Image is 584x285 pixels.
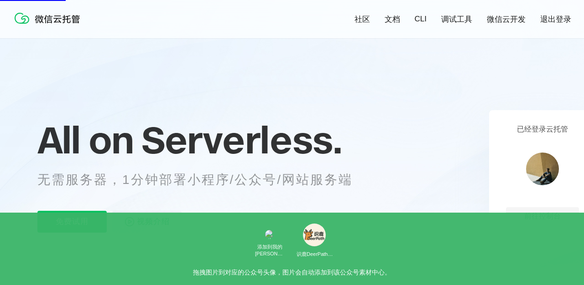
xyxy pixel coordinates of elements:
a: 文档 [385,14,400,25]
span: 视频介绍 [137,211,170,233]
span: Serverless. [141,117,342,163]
div: 前往控制台 [506,207,579,225]
a: 社区 [355,14,370,25]
p: 无需服务器，1分钟部署小程序/公众号/网站服务端 [37,171,370,189]
p: 免费试用 [37,211,107,233]
a: CLI [415,15,427,24]
img: 微信云托管 [13,9,86,27]
a: 退出登录 [540,14,571,25]
p: 已经登录云托管 [517,125,568,134]
span: All on [37,117,133,163]
a: 微信云开发 [487,14,526,25]
a: 调试工具 [441,14,472,25]
a: 微信云托管 [13,21,86,29]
